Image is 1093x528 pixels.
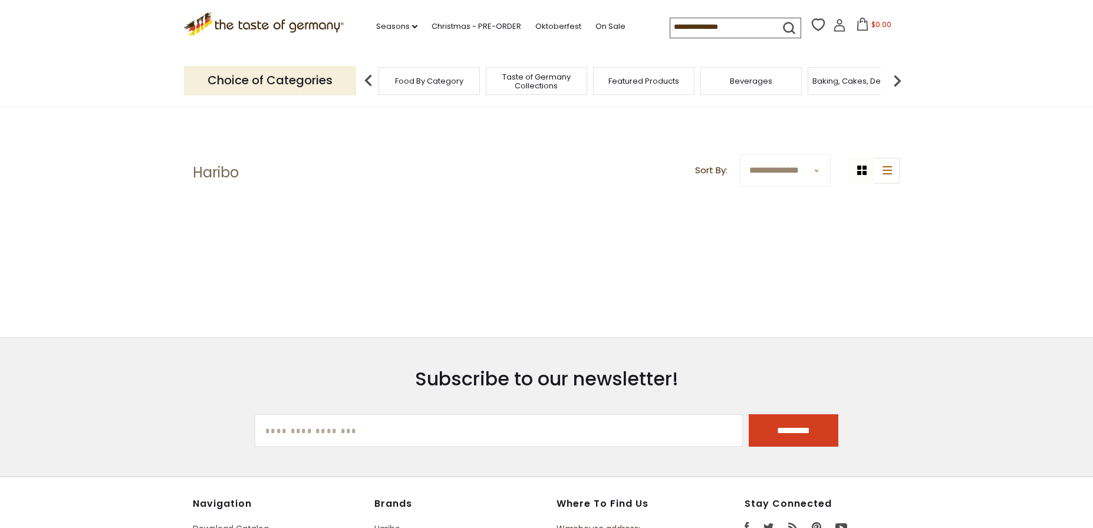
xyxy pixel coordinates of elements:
a: Seasons [376,20,417,33]
a: Featured Products [608,77,679,85]
p: Choice of Categories [184,66,356,95]
img: previous arrow [357,69,380,93]
a: Baking, Cakes, Desserts [812,77,904,85]
h3: Subscribe to our newsletter! [255,367,838,391]
a: Oktoberfest [535,20,581,33]
button: $0.00 [848,18,898,35]
h4: Stay Connected [745,498,900,510]
a: Christmas - PRE-ORDER [432,20,521,33]
a: Food By Category [395,77,463,85]
a: On Sale [595,20,625,33]
img: next arrow [885,69,909,93]
span: $0.00 [871,19,891,29]
h4: Navigation [193,498,363,510]
h4: Where to find us [557,498,691,510]
a: Beverages [730,77,772,85]
h4: Brands [374,498,544,510]
h1: Haribo [193,164,239,181]
a: Taste of Germany Collections [489,72,584,90]
label: Sort By: [695,163,727,178]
